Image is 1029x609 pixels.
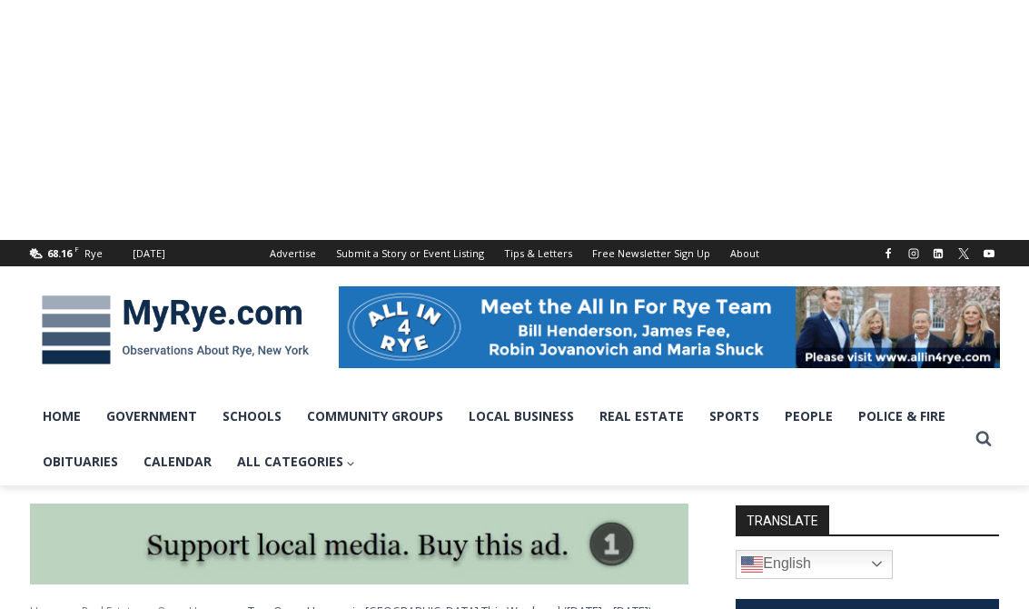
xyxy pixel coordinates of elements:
span: All Categories [237,452,356,472]
a: Home [30,394,94,439]
img: MyRye.com [30,283,321,377]
a: Instagram [903,243,925,265]
a: Facebook [877,243,899,265]
a: Real Estate [587,394,697,439]
a: All Categories [224,439,369,484]
nav: Primary Navigation [30,394,967,485]
a: Tips & Letters [494,240,582,266]
a: Government [94,394,210,439]
a: Submit a Story or Event Listing [326,240,494,266]
a: Advertise [260,240,326,266]
strong: TRANSLATE [736,505,829,534]
a: Schools [210,394,294,439]
button: View Search Form [967,423,1000,455]
a: Sports [697,394,772,439]
a: People [772,394,846,439]
a: Local Business [456,394,587,439]
img: en [741,554,763,575]
a: Obituaries [30,439,131,484]
span: F [74,244,79,254]
a: Police & Fire [846,394,958,439]
a: English [736,550,893,579]
a: Community Groups [294,394,456,439]
span: 68.16 [47,246,72,260]
img: All in for Rye [339,286,1000,368]
a: Calendar [131,439,224,484]
a: Linkedin [927,243,949,265]
div: [DATE] [133,245,165,262]
img: support local media, buy this ad [30,504,688,585]
a: X [953,243,975,265]
nav: Secondary Navigation [260,240,769,266]
div: Rye [84,245,103,262]
a: Free Newsletter Sign Up [582,240,720,266]
a: About [720,240,769,266]
a: YouTube [978,243,1000,265]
